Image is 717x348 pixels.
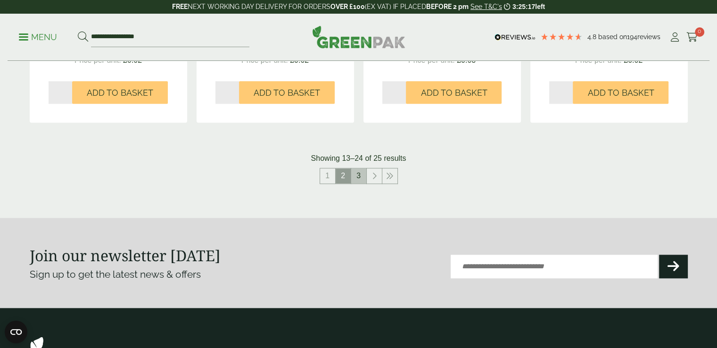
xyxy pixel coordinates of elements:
[19,32,57,41] a: Menu
[408,56,455,64] span: Price per unit:
[470,3,502,10] a: See T&C's
[87,88,153,98] span: Add to Basket
[312,25,405,48] img: GreenPak Supplies
[5,321,27,343] button: Open CMP widget
[30,245,221,265] strong: Join our newsletter [DATE]
[587,88,654,98] span: Add to Basket
[627,33,637,41] span: 194
[587,33,598,41] span: 4.8
[311,153,406,164] p: Showing 13–24 of 25 results
[406,81,502,104] button: Add to Basket
[637,33,660,41] span: reviews
[241,56,288,64] span: Price per unit:
[30,267,326,282] p: Sign up to get the latest news & offers
[320,168,335,183] a: 1
[535,3,545,10] span: left
[330,3,365,10] strong: OVER £100
[598,33,627,41] span: Based on
[512,3,535,10] span: 3:25:17
[123,56,142,64] span: £0.02
[669,33,681,42] i: My Account
[19,32,57,43] p: Menu
[686,33,698,42] i: Cart
[74,56,121,64] span: Price per unit:
[426,3,469,10] strong: BEFORE 2 pm
[172,3,188,10] strong: FREE
[457,56,476,64] span: £0.03
[575,56,622,64] span: Price per unit:
[420,88,487,98] span: Add to Basket
[336,168,351,183] span: 2
[540,33,583,41] div: 4.78 Stars
[254,88,320,98] span: Add to Basket
[351,168,366,183] a: 3
[624,56,643,64] span: £0.02
[72,81,168,104] button: Add to Basket
[290,56,309,64] span: £0.02
[686,30,698,44] a: 0
[239,81,335,104] button: Add to Basket
[494,34,536,41] img: REVIEWS.io
[695,27,704,37] span: 0
[573,81,668,104] button: Add to Basket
